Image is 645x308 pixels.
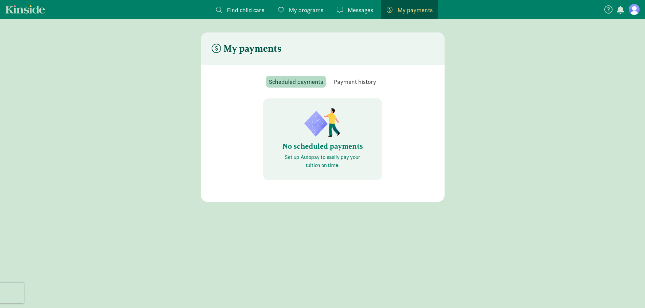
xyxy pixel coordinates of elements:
[348,5,373,15] span: Messages
[212,43,282,54] h4: My payments
[397,5,433,15] span: My payments
[334,77,376,86] span: Payment history
[266,76,326,88] button: Scheduled payments
[279,142,366,150] h6: No scheduled payments
[227,5,264,15] span: Find child care
[5,5,45,14] a: Kinside
[302,106,343,139] img: illustration-child2.png
[279,153,366,169] p: Set up Autopay to easily pay your tuition on time.
[331,76,379,88] button: Payment history
[289,5,323,15] span: My programs
[269,77,323,86] span: Scheduled payments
